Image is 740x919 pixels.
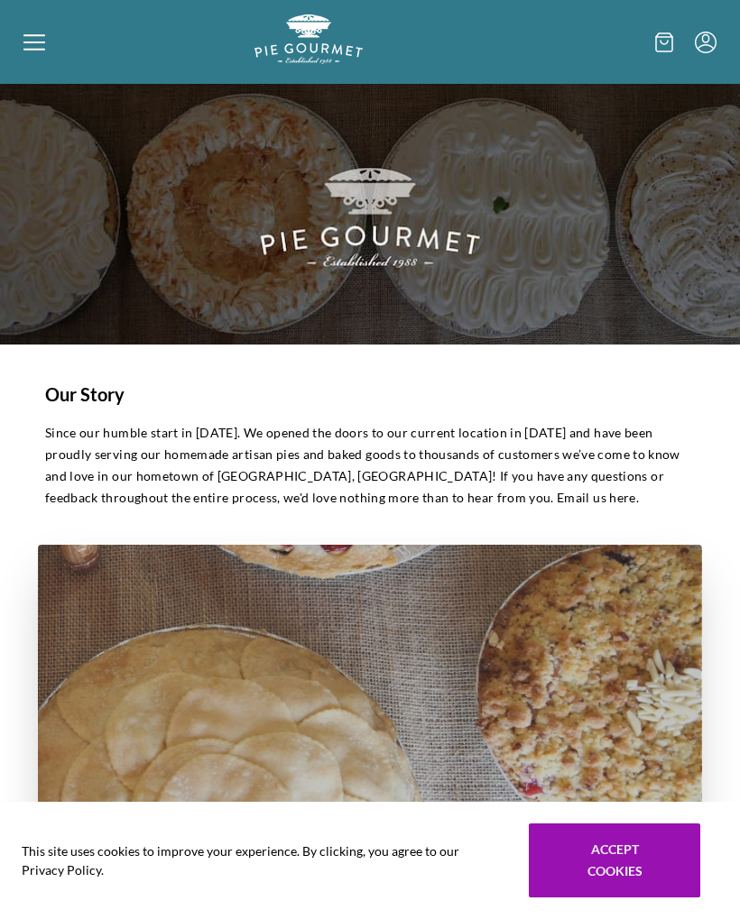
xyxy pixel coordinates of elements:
p: Since our humble start in [DATE]. We opened the doors to our current location in [DATE] and have ... [45,422,695,509]
h1: Our Story [45,381,695,408]
button: Accept cookies [529,823,700,897]
span: This site uses cookies to improve your experience. By clicking, you agree to our Privacy Policy. [22,841,504,879]
img: logo [254,14,363,64]
a: Logo [254,50,363,67]
button: Menu [695,32,717,53]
